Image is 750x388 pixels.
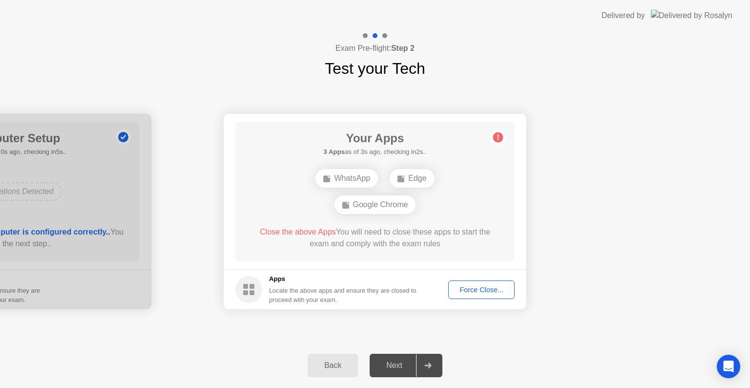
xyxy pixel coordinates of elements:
button: Force Close... [448,280,515,299]
b: 3 Apps [323,148,345,155]
b: Step 2 [391,44,415,52]
h1: Your Apps [323,129,426,147]
div: Google Chrome [334,195,416,214]
button: Back [308,354,358,377]
img: Delivered by Rosalyn [651,10,732,21]
span: Close the above Apps [260,228,336,236]
h1: Test your Tech [325,57,425,80]
h4: Exam Pre-flight: [335,43,415,54]
div: Open Intercom Messenger [717,355,740,378]
div: Locate the above apps and ensure they are closed to proceed with your exam. [269,286,417,304]
div: WhatsApp [315,169,378,188]
div: Edge [390,169,434,188]
h5: Apps [269,274,417,284]
div: You will need to close these apps to start the exam and comply with the exam rules [250,226,501,250]
div: Delivered by [602,10,645,22]
div: Back [311,361,355,370]
div: Force Close... [452,286,511,294]
button: Next [370,354,442,377]
h5: as of 3s ago, checking in2s.. [323,147,426,157]
div: Next [373,361,416,370]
